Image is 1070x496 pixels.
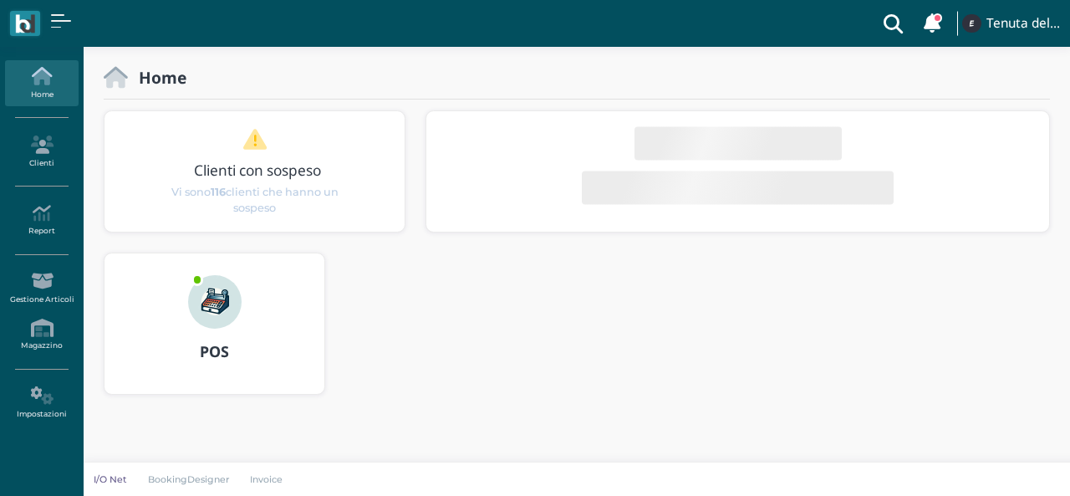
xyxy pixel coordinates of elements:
h2: Home [128,69,186,86]
a: Report [5,197,78,243]
a: ... Tenuta del Barco [960,3,1060,43]
a: Clienti [5,129,78,175]
h4: Tenuta del Barco [986,17,1060,31]
span: Vi sono clienti che hanno un sospeso [166,183,344,215]
b: 116 [211,185,226,197]
div: 1 / 1 [104,111,405,232]
img: ... [962,14,981,33]
img: logo [15,14,34,33]
iframe: Help widget launcher [951,444,1056,482]
b: POS [200,341,229,361]
a: Magazzino [5,312,78,358]
a: Home [5,60,78,106]
a: Impostazioni [5,380,78,426]
a: Clienti con sospeso Vi sono116clienti che hanno un sospeso [136,128,373,216]
a: Gestione Articoli [5,265,78,311]
img: ... [188,275,242,329]
h3: Clienti con sospeso [140,162,376,178]
a: ... POS [104,253,325,415]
